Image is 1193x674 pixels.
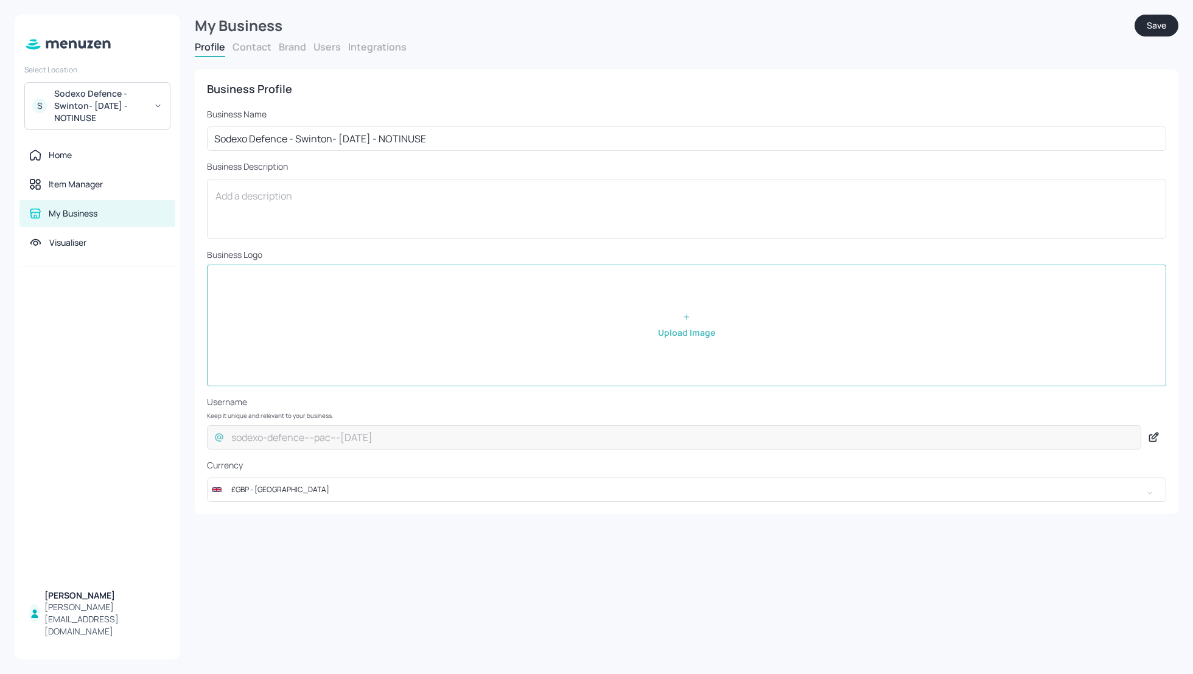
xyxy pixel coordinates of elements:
p: Username [207,396,1166,408]
input: Business Name [207,127,1166,151]
div: [PERSON_NAME][EMAIL_ADDRESS][DOMAIN_NAME] [44,601,166,638]
button: Open [1138,481,1162,505]
button: Integrations [348,40,407,54]
p: Business Name [207,108,1166,120]
button: Brand [279,40,306,54]
div: Item Manager [49,178,103,190]
p: Keep it unique and relevant to your business. [207,412,1166,419]
div: [PERSON_NAME] [44,589,166,602]
div: My Business [49,207,97,220]
input: Select country [224,478,1127,502]
button: Users [313,40,341,54]
div: Select Location [24,64,170,75]
p: Currency [207,459,1166,471]
button: Save [1135,15,1178,36]
div: Sodexo Defence - Swinton- [DATE] - NOTINUSE [54,88,146,124]
p: Business Logo [207,249,1166,261]
div: Business Profile [207,82,1166,96]
button: Contact [233,40,271,54]
div: S [32,99,47,113]
div: Visualiser [49,237,86,249]
p: Business Description [207,161,1166,173]
div: My Business [195,15,1135,36]
div: Home [49,149,72,161]
button: Profile [195,40,225,54]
